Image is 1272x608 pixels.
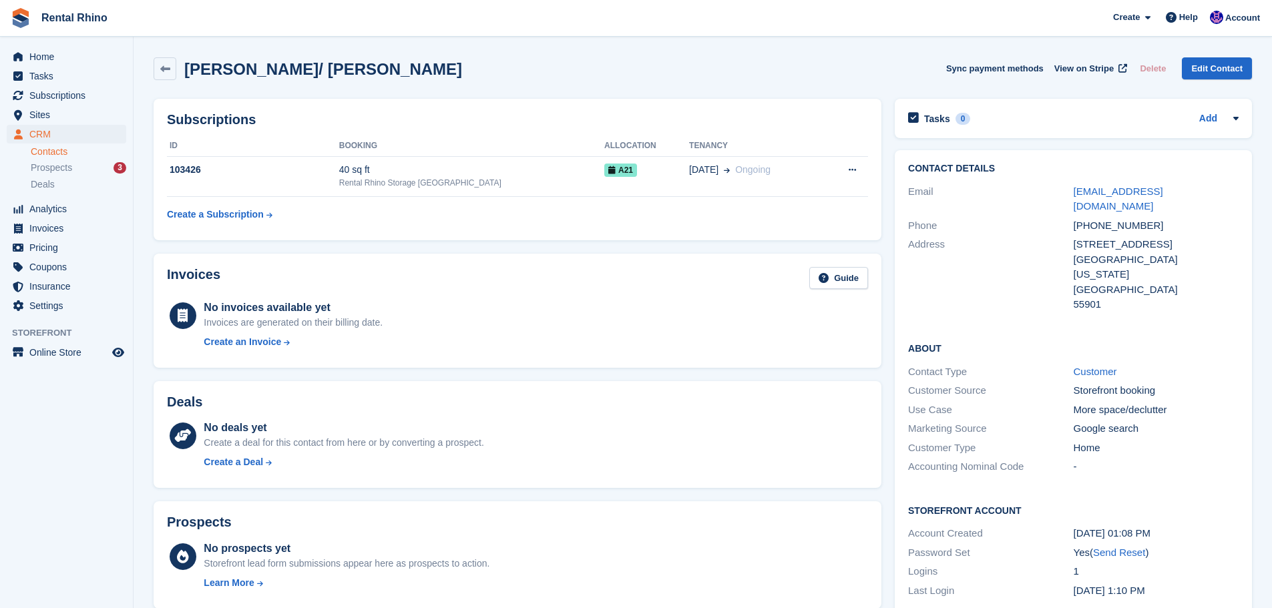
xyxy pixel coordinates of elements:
span: CRM [29,125,110,143]
div: Customer Type [908,440,1073,456]
a: menu [7,343,126,362]
div: [US_STATE] [1074,267,1239,282]
div: No prospects yet [204,541,489,557]
a: menu [7,47,126,66]
h2: Subscriptions [167,112,868,127]
div: Password Set [908,545,1073,561]
span: A21 [604,164,637,177]
div: Storefront lead form submissions appear here as prospects to action. [204,557,489,571]
h2: Prospects [167,515,232,530]
a: menu [7,277,126,296]
span: Sites [29,105,110,124]
div: Customer Source [908,383,1073,398]
span: Invoices [29,219,110,238]
div: Create a Deal [204,455,263,469]
div: Home [1074,440,1239,456]
div: Rental Rhino Storage [GEOGRAPHIC_DATA] [339,177,604,189]
div: Google search [1074,421,1239,436]
span: Account [1225,11,1260,25]
a: menu [7,67,126,85]
span: Tasks [29,67,110,85]
h2: About [908,341,1239,354]
span: Create [1113,11,1140,24]
span: Coupons [29,258,110,276]
div: Last Login [908,583,1073,599]
div: Storefront booking [1074,383,1239,398]
div: Use Case [908,402,1073,418]
div: [PHONE_NUMBER] [1074,218,1239,234]
span: Online Store [29,343,110,362]
a: View on Stripe [1049,57,1130,79]
a: Send Reset [1093,547,1145,558]
div: 3 [114,162,126,174]
h2: Deals [167,394,202,410]
div: 0 [956,113,971,125]
a: menu [7,200,126,218]
a: Deals [31,178,126,192]
div: No invoices available yet [204,300,383,316]
a: Rental Rhino [36,7,113,29]
span: ( ) [1090,547,1148,558]
div: 103426 [167,163,339,177]
div: Accounting Nominal Code [908,459,1073,475]
th: Booking [339,135,604,157]
div: Marketing Source [908,421,1073,436]
th: Allocation [604,135,689,157]
a: menu [7,105,126,124]
div: Contact Type [908,364,1073,380]
span: View on Stripe [1054,62,1114,75]
a: Guide [809,267,868,289]
div: [STREET_ADDRESS] [1074,237,1239,252]
a: Customer [1074,366,1117,377]
a: [EMAIL_ADDRESS][DOMAIN_NAME] [1074,186,1163,212]
span: Subscriptions [29,86,110,105]
div: Create an Invoice [204,335,281,349]
a: menu [7,219,126,238]
span: Analytics [29,200,110,218]
a: Contacts [31,145,126,158]
h2: Storefront Account [908,503,1239,517]
div: Create a Subscription [167,208,264,222]
a: menu [7,296,126,315]
div: 40 sq ft [339,163,604,177]
a: Preview store [110,344,126,360]
div: Invoices are generated on their billing date. [204,316,383,330]
span: Ongoing [735,164,771,175]
a: menu [7,258,126,276]
a: Create a Deal [204,455,483,469]
div: 55901 [1074,297,1239,312]
span: Home [29,47,110,66]
span: Help [1179,11,1198,24]
h2: Invoices [167,267,220,289]
div: Yes [1074,545,1239,561]
div: Email [908,184,1073,214]
div: 1 [1074,564,1239,579]
span: Prospects [31,162,72,174]
button: Delete [1134,57,1171,79]
time: 2025-08-25 17:10:35 UTC [1074,585,1145,596]
th: ID [167,135,339,157]
img: stora-icon-8386f47178a22dfd0bd8f6a31ec36ba5ce8667c1dd55bd0f319d3a0aa187defe.svg [11,8,31,28]
a: Edit Contact [1182,57,1252,79]
div: Phone [908,218,1073,234]
span: Storefront [12,326,133,340]
th: Tenancy [689,135,822,157]
div: [GEOGRAPHIC_DATA] [1074,252,1239,268]
div: No deals yet [204,420,483,436]
div: Account Created [908,526,1073,541]
div: More space/declutter [1074,402,1239,418]
div: - [1074,459,1239,475]
div: Learn More [204,576,254,590]
span: Insurance [29,277,110,296]
span: Settings [29,296,110,315]
a: menu [7,125,126,143]
div: Address [908,237,1073,312]
button: Sync payment methods [946,57,1044,79]
span: Deals [31,178,55,191]
span: Pricing [29,238,110,257]
a: Create a Subscription [167,202,272,227]
a: Learn More [204,576,489,590]
a: Add [1199,111,1217,127]
a: menu [7,86,126,105]
span: [DATE] [689,163,718,177]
